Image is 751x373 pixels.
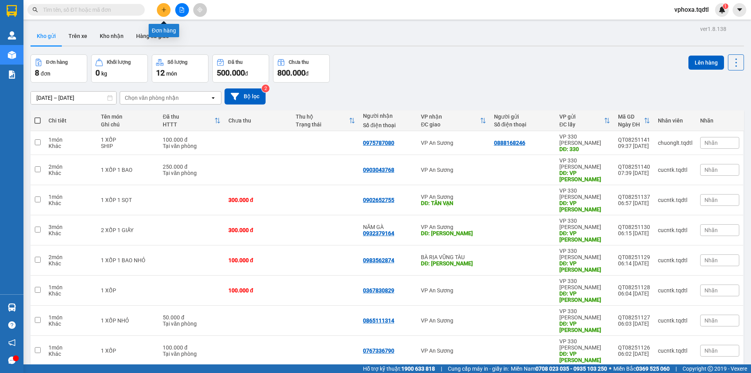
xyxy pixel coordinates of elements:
[363,230,394,236] div: 0932379164
[161,7,167,13] span: plus
[101,167,155,173] div: 1 XỐP 1 BAO
[175,3,189,17] button: file-add
[101,197,155,203] div: 1 XỐP 1 SỌT
[363,113,413,119] div: Người nhận
[49,351,93,357] div: Khác
[31,92,116,104] input: Select a date range.
[559,248,610,260] div: VP 330 [PERSON_NAME]
[363,197,394,203] div: 0902652755
[658,167,692,173] div: cucntk.tqdtl
[49,170,93,176] div: Khác
[494,140,525,146] div: 0888168246
[228,257,288,263] div: 100.000 đ
[62,27,93,45] button: Trên xe
[658,348,692,354] div: cucntk.tqdtl
[101,121,155,128] div: Ghi chú
[704,317,718,324] span: Nhãn
[704,287,718,294] span: Nhãn
[511,364,607,373] span: Miền Nam
[618,314,650,321] div: QT08251127
[618,321,650,327] div: 06:03 [DATE]
[228,117,288,124] div: Chưa thu
[163,351,220,357] div: Tại văn phòng
[448,364,509,373] span: Cung cấp máy in - giấy in:
[559,200,610,213] div: DĐ: VP LONG HƯNG
[613,364,670,373] span: Miền Bắc
[559,278,610,290] div: VP 330 [PERSON_NAME]
[708,366,713,371] span: copyright
[700,25,726,33] div: ver 1.8.138
[658,197,692,203] div: cucntk.tqdtl
[636,366,670,372] strong: 0369 525 060
[93,27,130,45] button: Kho nhận
[292,110,359,131] th: Toggle SortBy
[559,170,610,182] div: DĐ: VP LONG HƯNG
[658,287,692,294] div: cucntk.tqdtl
[618,143,650,149] div: 09:37 [DATE]
[421,230,486,236] div: DĐ: LINH XUÂN
[676,364,677,373] span: |
[245,70,248,77] span: đ
[363,257,394,263] div: 0983562874
[8,339,16,346] span: notification
[228,287,288,294] div: 100.000 đ
[421,167,486,173] div: VP An Sương
[658,257,692,263] div: cucntk.tqdtl
[421,224,486,230] div: VP An Sương
[363,122,413,128] div: Số điện thoại
[494,114,552,120] div: Người gửi
[289,59,309,65] div: Chưa thu
[421,194,486,200] div: VP An Sương
[658,117,692,124] div: Nhân viên
[101,137,155,143] div: 1 XỐP
[101,227,155,233] div: 2 XỐP 1 GIẤY
[363,140,394,146] div: 0975787080
[49,344,93,351] div: 1 món
[704,227,718,233] span: Nhãn
[719,6,726,13] img: icon-new-feature
[149,24,179,37] div: Đơn hàng
[559,187,610,200] div: VP 330 [PERSON_NAME]
[363,224,413,230] div: NĂM GÀ
[163,170,220,176] div: Tại văn phòng
[401,366,435,372] strong: 1900 633 818
[733,3,746,17] button: caret-down
[8,70,16,79] img: solution-icon
[555,110,614,131] th: Toggle SortBy
[31,54,87,83] button: Đơn hàng8đơn
[101,348,155,354] div: 1 XỐP
[273,54,330,83] button: Chưa thu800.000đ
[49,284,93,290] div: 1 món
[441,364,442,373] span: |
[159,110,224,131] th: Toggle SortBy
[277,68,305,77] span: 800.000
[618,200,650,206] div: 06:57 [DATE]
[618,351,650,357] div: 06:02 [DATE]
[618,164,650,170] div: QT08251140
[704,167,718,173] span: Nhãn
[163,143,220,149] div: Tại văn phòng
[559,308,610,321] div: VP 330 [PERSON_NAME]
[421,140,486,146] div: VP An Sương
[163,344,220,351] div: 100.000 đ
[43,5,135,14] input: Tìm tên, số ĐT hoặc mã đơn
[559,230,610,243] div: DĐ: VP LONG HƯNG
[101,287,155,294] div: 1 XỐP
[658,140,692,146] div: chuonglt.tqdtl
[704,140,718,146] span: Nhãn
[363,167,394,173] div: 0903043768
[107,59,131,65] div: Khối lượng
[46,59,68,65] div: Đơn hàng
[8,321,16,329] span: question-circle
[668,5,715,14] span: vphoxa.tqdtl
[421,114,480,120] div: VP nhận
[618,254,650,260] div: QT08251129
[363,287,394,294] div: 0367830829
[49,117,93,124] div: Chi tiết
[724,4,727,9] span: 1
[700,117,739,124] div: Nhãn
[49,314,93,321] div: 1 món
[559,218,610,230] div: VP 330 [PERSON_NAME]
[95,68,100,77] span: 0
[49,137,93,143] div: 1 món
